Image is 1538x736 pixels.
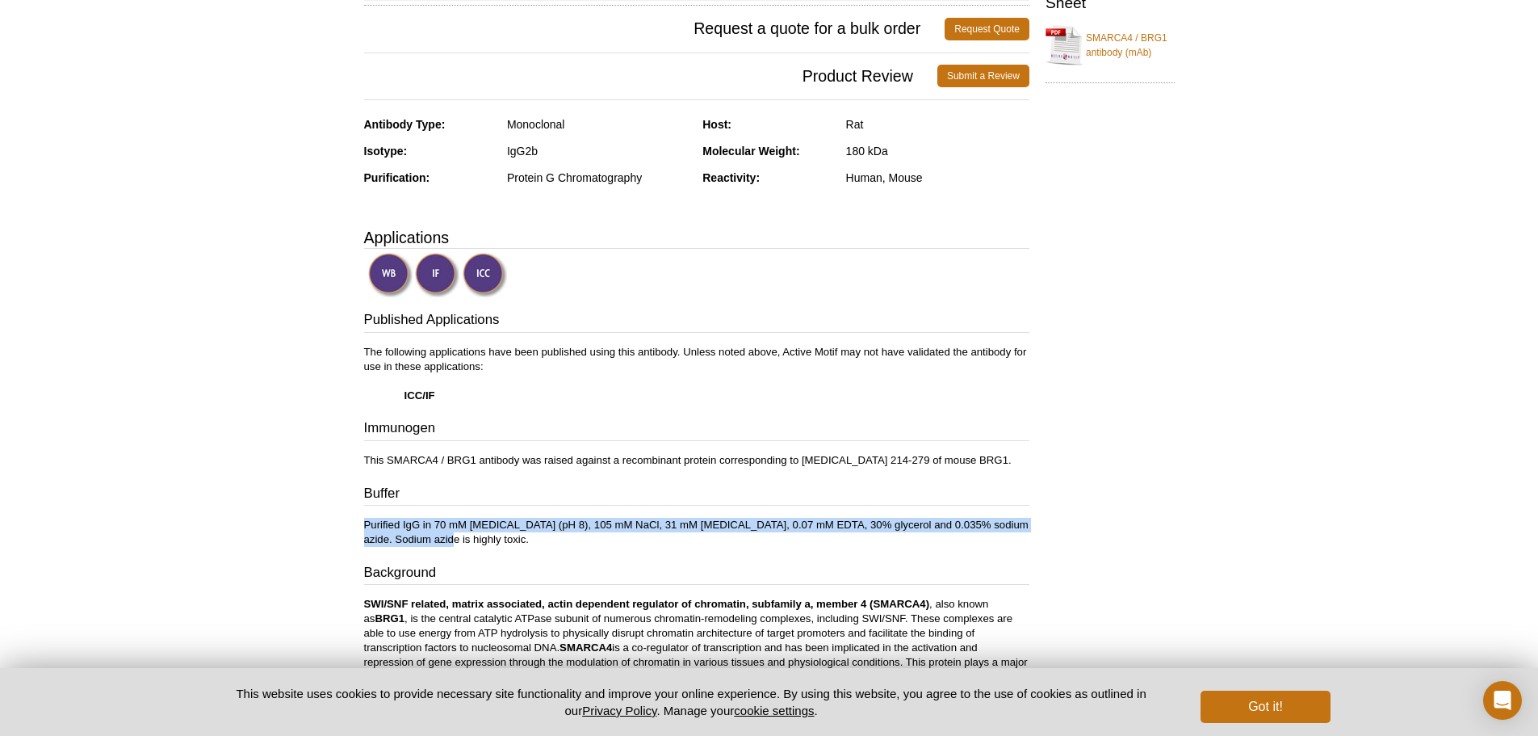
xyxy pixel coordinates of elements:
[937,65,1029,87] a: Submit a Review
[945,18,1029,40] a: Request Quote
[364,225,1029,250] h3: Applications
[1046,21,1175,69] a: SMARCA4 / BRG1 antibody (mAb)
[404,389,435,402] strong: ICC/IF
[364,310,1029,333] h3: Published Applications
[364,418,1029,441] h3: Immunogen
[846,144,1029,158] div: 180 kDa
[846,170,1029,185] div: Human, Mouse
[415,253,459,297] img: Immunofluorescence Validated
[846,117,1029,132] div: Rat
[364,145,408,158] strong: Isotype:
[702,171,760,184] strong: Reactivity:
[1201,691,1330,723] button: Got it!
[1483,681,1522,720] div: Open Intercom Messenger
[582,704,656,717] a: Privacy Policy
[364,563,1029,586] h3: Background
[364,171,430,184] strong: Purification:
[364,118,446,131] strong: Antibody Type:
[368,253,413,297] img: Western Blot Validated
[364,518,1029,547] p: Purified IgG in 70 mM [MEDICAL_DATA] (pH 8), 105 mM NaCl, 31 mM [MEDICAL_DATA], 0.07 mM EDTA, 30%...
[364,18,945,40] span: Request a quote for a bulk order
[507,117,690,132] div: Monoclonal
[507,170,690,185] div: Protein G Chromatography
[463,253,507,297] img: Immunocytochemistry Validated
[364,345,1029,403] p: The following applications have been published using this antibody. Unless noted above, Active Mo...
[702,145,799,158] strong: Molecular Weight:
[364,598,930,610] strong: SWI/SNF related, matrix associated, actin dependent regulator of chromatin, subfamily a, member 4...
[364,453,1029,468] p: This SMARCA4 / BRG1 antibody was raised against a recombinant protein corresponding to [MEDICAL_D...
[507,144,690,158] div: IgG2b
[364,484,1029,507] h3: Buffer
[702,118,731,131] strong: Host:
[734,704,814,717] button: cookie settings
[208,685,1175,719] p: This website uses cookies to provide necessary site functionality and improve your online experie...
[559,641,612,654] strong: SMARCA4
[364,65,937,87] span: Product Review
[375,612,404,625] strong: BRG1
